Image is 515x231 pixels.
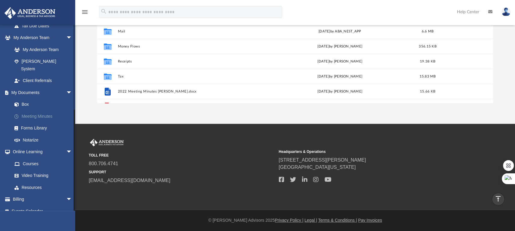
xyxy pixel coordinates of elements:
[8,110,81,122] a: Meeting Minutes
[4,205,81,217] a: Events Calendar
[318,218,357,223] a: Terms & Conditions |
[420,60,435,63] span: 19.38 KB
[4,193,81,205] a: Billingarrow_drop_down
[279,165,356,170] a: [GEOGRAPHIC_DATA][US_STATE]
[66,32,78,44] span: arrow_drop_down
[8,44,75,56] a: My Anderson Team
[4,87,81,99] a: My Documentsarrow_drop_down
[8,56,78,75] a: [PERSON_NAME] System
[89,169,274,175] small: SUPPORT
[495,195,502,202] i: vertical_align_top
[267,29,413,34] div: [DATE] by ABA_NEST_APP
[8,134,81,146] a: Notarize
[3,7,57,19] img: Anderson Advisors Platinum Portal
[8,122,78,134] a: Forms Library
[66,146,78,158] span: arrow_drop_down
[89,161,118,166] a: 800.706.4741
[8,181,78,193] a: Resources
[118,29,264,33] button: Mail
[304,218,317,223] a: Legal |
[100,8,107,15] i: search
[118,74,264,78] button: Tax
[66,193,78,206] span: arrow_drop_down
[420,90,435,93] span: 15.66 KB
[267,89,413,94] div: [DATE] by [PERSON_NAME]
[279,157,366,163] a: [STREET_ADDRESS][PERSON_NAME]
[89,153,274,158] small: TOLL FREE
[8,99,78,111] a: Box
[267,59,413,64] div: [DATE] by [PERSON_NAME]
[4,32,78,44] a: My Anderson Teamarrow_drop_down
[118,44,264,48] button: Money Flows
[81,11,88,16] a: menu
[118,59,264,63] button: Receipts
[4,146,78,158] a: Online Learningarrow_drop_down
[8,20,81,32] a: Tax Due Dates
[81,8,88,16] i: menu
[420,75,436,78] span: 15.83 MB
[419,45,436,48] span: 356.15 KB
[75,217,515,223] div: © [PERSON_NAME] Advisors 2025
[89,178,170,183] a: [EMAIL_ADDRESS][DOMAIN_NAME]
[89,139,125,147] img: Anderson Advisors Platinum Portal
[66,87,78,99] span: arrow_drop_down
[118,90,264,93] button: 2022 Meeting Minutes [PERSON_NAME].docx
[492,193,504,205] a: vertical_align_top
[8,170,75,182] a: Video Training
[275,218,304,223] a: Privacy Policy |
[501,8,510,16] img: User Pic
[8,158,78,170] a: Courses
[358,218,382,223] a: Pay Invoices
[267,44,413,49] div: [DATE] by [PERSON_NAME]
[8,75,78,87] a: Client Referrals
[422,30,434,33] span: 6.6 MB
[279,149,464,154] small: Headquarters & Operations
[267,74,413,79] div: [DATE] by [PERSON_NAME]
